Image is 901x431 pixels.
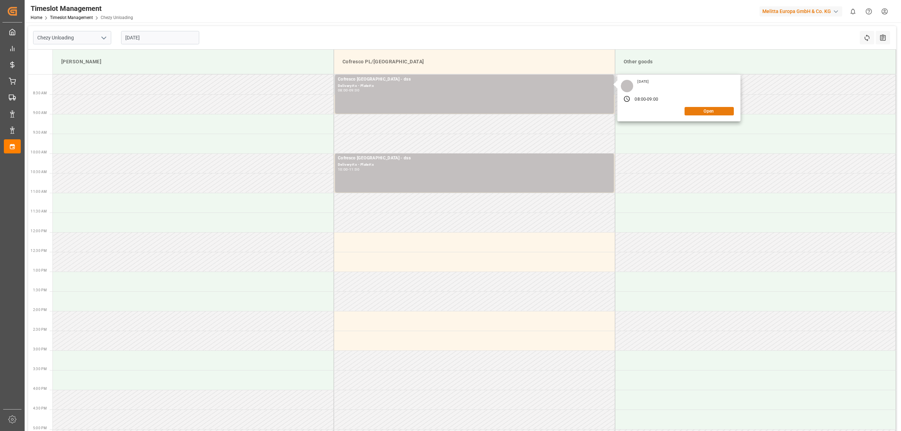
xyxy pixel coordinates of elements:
div: 09:00 [647,96,658,103]
div: Melitta Europa GmbH & Co. KG [760,6,842,17]
span: 1:30 PM [33,288,47,292]
div: - [646,96,647,103]
span: 10:30 AM [31,170,47,174]
button: show 0 new notifications [845,4,861,19]
span: 12:00 PM [31,229,47,233]
div: Timeslot Management [31,3,133,14]
button: Open [685,107,734,115]
div: Cofresco [GEOGRAPHIC_DATA] - dss [338,76,611,83]
span: 11:30 AM [31,209,47,213]
span: 8:30 AM [33,91,47,95]
div: Other goods [621,55,890,68]
div: - [348,89,349,92]
button: open menu [98,32,109,43]
span: 1:00 PM [33,268,47,272]
div: 08:00 [635,96,646,103]
a: Home [31,15,42,20]
div: - [348,168,349,171]
span: 12:30 PM [31,249,47,253]
button: Help Center [861,4,877,19]
input: Type to search/select [33,31,111,44]
input: DD-MM-YYYY [121,31,199,44]
div: Cofresco PL/[GEOGRAPHIC_DATA] [340,55,609,68]
span: 3:00 PM [33,347,47,351]
span: 9:30 AM [33,131,47,134]
div: 11:00 [349,168,359,171]
span: 5:00 PM [33,426,47,430]
span: 2:00 PM [33,308,47,312]
span: 4:00 PM [33,387,47,391]
div: 09:00 [349,89,359,92]
div: [DATE] [635,79,651,84]
span: 9:00 AM [33,111,47,115]
div: Delivery#:x - Plate#:x [338,162,611,168]
div: Delivery#:x - Plate#:x [338,83,611,89]
a: Timeslot Management [50,15,93,20]
div: [PERSON_NAME] [58,55,328,68]
button: Melitta Europa GmbH & Co. KG [760,5,845,18]
span: 11:00 AM [31,190,47,194]
div: 10:00 [338,168,348,171]
span: 2:30 PM [33,328,47,331]
span: 4:30 PM [33,406,47,410]
div: Cofresco [GEOGRAPHIC_DATA] - dss [338,155,611,162]
div: 08:00 [338,89,348,92]
span: 3:30 PM [33,367,47,371]
span: 10:00 AM [31,150,47,154]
